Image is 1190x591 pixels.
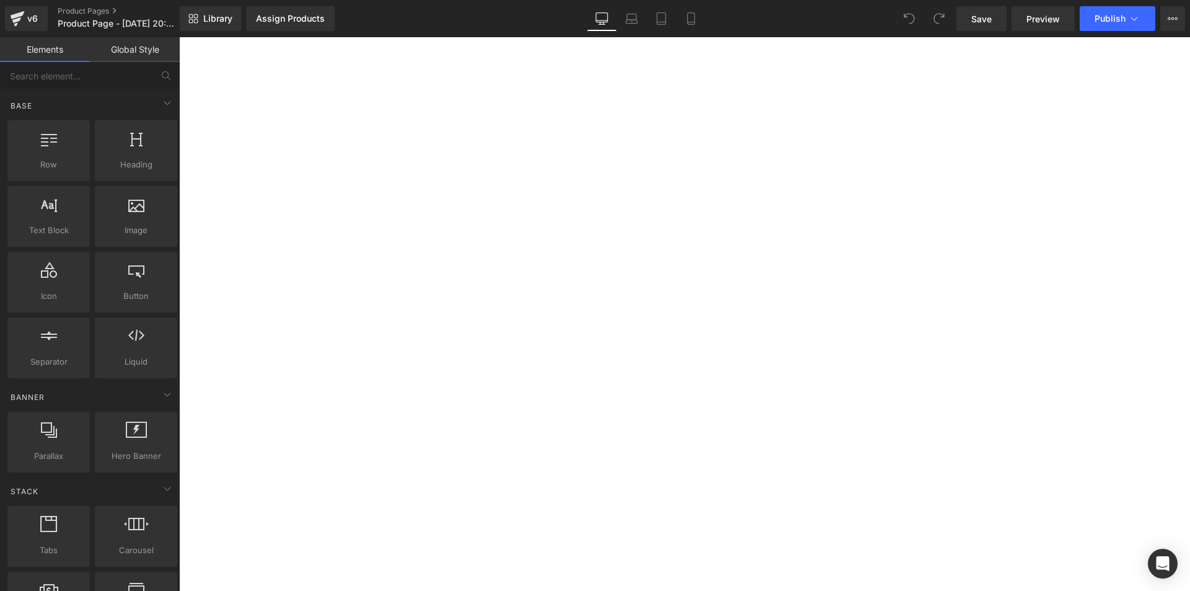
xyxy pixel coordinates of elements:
div: v6 [25,11,40,27]
span: Library [203,13,232,24]
span: Icon [11,290,86,303]
span: Button [99,290,174,303]
span: Tabs [11,544,86,557]
a: Global Style [90,37,180,62]
a: New Library [180,6,241,31]
span: Image [99,224,174,237]
a: Preview [1011,6,1075,31]
button: Publish [1080,6,1155,31]
span: Liquid [99,355,174,368]
span: Save [971,12,992,25]
span: Text Block [11,224,86,237]
a: Laptop [617,6,646,31]
button: Redo [927,6,951,31]
button: More [1160,6,1185,31]
span: Publish [1095,14,1126,24]
a: Desktop [587,6,617,31]
a: Tablet [646,6,676,31]
div: Open Intercom Messenger [1148,549,1178,579]
span: Carousel [99,544,174,557]
span: Heading [99,158,174,171]
a: Product Pages [58,6,200,16]
span: Preview [1026,12,1060,25]
button: Undo [897,6,922,31]
span: Stack [9,486,40,497]
div: Assign Products [256,14,325,24]
span: Separator [11,355,86,368]
span: Row [11,158,86,171]
span: Banner [9,391,46,403]
a: Mobile [676,6,706,31]
span: Base [9,100,33,112]
span: Product Page - [DATE] 20:52:08 [58,19,177,29]
span: Parallax [11,450,86,463]
a: v6 [5,6,48,31]
span: Hero Banner [99,450,174,463]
